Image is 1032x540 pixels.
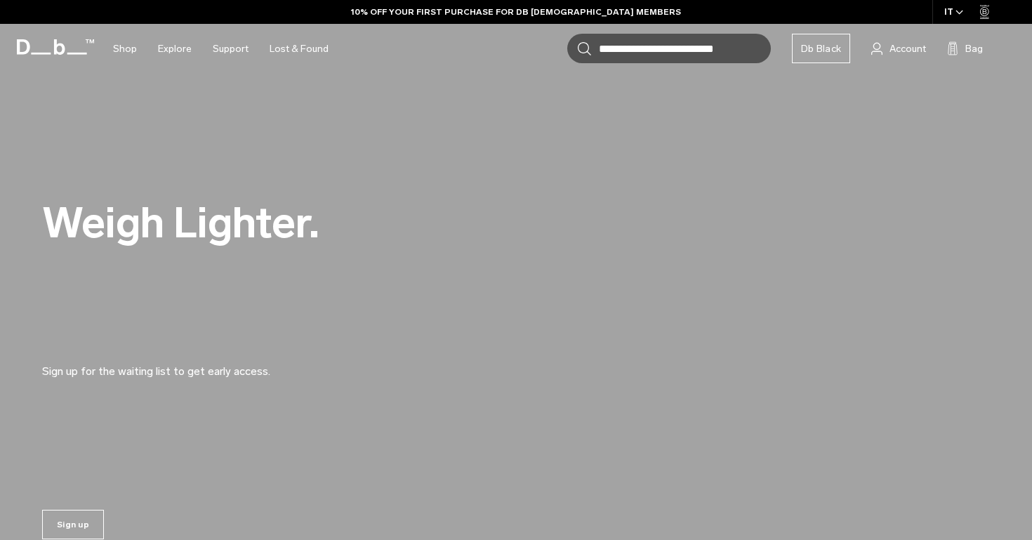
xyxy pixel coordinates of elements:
[351,6,681,18] a: 10% OFF YOUR FIRST PURCHASE FOR DB [DEMOGRAPHIC_DATA] MEMBERS
[42,202,674,244] h2: Weigh Lighter.
[947,40,983,57] button: Bag
[42,346,379,380] p: Sign up for the waiting list to get early access.
[158,24,192,74] a: Explore
[792,34,850,63] a: Db Black
[270,24,329,74] a: Lost & Found
[113,24,137,74] a: Shop
[42,510,104,539] a: Sign up
[102,24,339,74] nav: Main Navigation
[213,24,249,74] a: Support
[965,41,983,56] span: Bag
[871,40,926,57] a: Account
[889,41,926,56] span: Account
